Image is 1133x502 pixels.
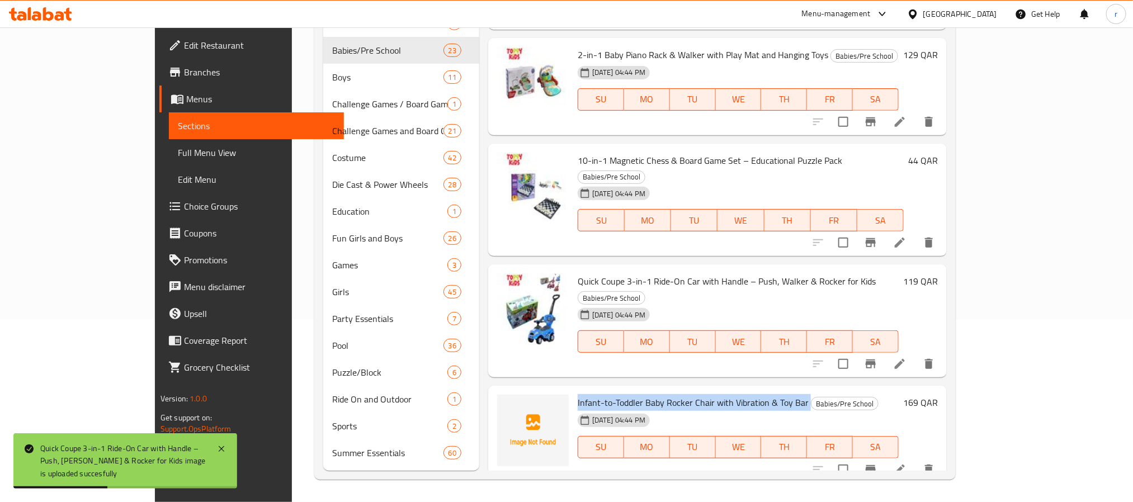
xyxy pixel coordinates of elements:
span: SU [583,439,620,455]
span: 36 [444,340,461,351]
span: Menu disclaimer [184,280,335,293]
button: SA [857,209,904,231]
div: [GEOGRAPHIC_DATA] [923,8,997,20]
span: Games [332,258,447,272]
div: items [447,366,461,379]
span: TU [674,91,711,107]
span: Babies/Pre School [811,397,878,410]
div: Challenge Games / Board Games [332,97,447,111]
button: WE [717,209,764,231]
button: SU [578,330,624,353]
div: Menu-management [802,7,871,21]
span: 1 [448,206,461,217]
span: Select to update [832,352,855,376]
div: Boys11 [323,64,479,91]
div: Girls [332,285,443,299]
button: WE [716,330,762,353]
div: items [443,44,461,57]
span: TH [766,334,802,350]
div: Ride On and Outdoor1 [323,386,479,413]
span: TU [674,439,711,455]
div: items [443,285,461,299]
span: TH [766,439,802,455]
button: delete [915,229,942,256]
button: delete [915,456,942,483]
span: TU [674,334,711,350]
span: 2-in-1 Baby Piano Rack & Walker with Play Mat and Hanging Toys [578,46,828,63]
a: Edit menu item [893,463,907,476]
button: TU [670,88,716,111]
a: Support.OpsPlatform [160,422,232,436]
div: Games3 [323,252,479,278]
a: Menu disclaimer [159,273,344,300]
span: [DATE] 04:44 PM [588,67,650,78]
span: WE [720,334,757,350]
span: SA [857,439,894,455]
span: [DATE] 04:44 PM [588,188,650,199]
span: Version: [160,391,188,406]
span: Grocery Checklist [184,361,335,374]
span: SA [857,91,894,107]
span: [DATE] 04:44 PM [588,310,650,320]
a: Choice Groups [159,193,344,220]
span: Full Menu View [178,146,335,159]
span: 26 [444,233,461,244]
a: Coverage Report [159,327,344,354]
span: Fun Girls and Boys [332,231,443,245]
span: Get support on: [160,410,212,425]
button: TH [761,436,807,458]
span: SU [583,91,620,107]
div: Puzzle/Block6 [323,359,479,386]
button: delete [915,351,942,377]
span: MO [629,91,665,107]
span: Promotions [184,253,335,267]
span: 1 [448,99,461,110]
span: Edit Menu [178,173,335,186]
span: 21 [444,126,461,136]
button: SA [853,330,899,353]
div: Quick Coupe 3-in-1 Ride-On Car with Handle – Push, [PERSON_NAME] & Rocker for Kids image is uploa... [40,442,206,480]
span: Babies/Pre School [578,171,645,183]
a: Edit Restaurant [159,32,344,59]
span: MO [629,439,665,455]
span: Babies/Pre School [332,44,443,57]
button: MO [624,436,670,458]
button: SA [853,88,899,111]
div: Babies/Pre School23 [323,37,479,64]
span: FR [811,439,848,455]
a: Edit menu item [893,236,907,249]
h6: 169 QAR [903,395,938,410]
div: Challenge Games and Board Games [332,124,443,138]
span: Edit Restaurant [184,39,335,52]
button: Branch-specific-item [857,456,884,483]
span: Summer Essentials [332,446,443,460]
span: SA [862,212,899,229]
div: Fun Girls and Boys26 [323,225,479,252]
span: FR [815,212,853,229]
span: [DATE] 04:44 PM [588,415,650,425]
span: MO [629,334,665,350]
a: Promotions [159,247,344,273]
a: Upsell [159,300,344,327]
div: Die Cast & Power Wheels [332,178,443,191]
span: MO [629,212,667,229]
img: Quick Coupe 3-in-1 Ride-On Car with Handle – Push, Walker & Rocker for Kids [497,273,569,345]
div: Pool [332,339,443,352]
span: Sports [332,419,447,433]
span: Select to update [832,458,855,481]
span: Quick Coupe 3-in-1 Ride-On Car with Handle – Push, Walker & Rocker for Kids [578,273,876,290]
div: Costume42 [323,144,479,171]
button: FR [807,436,853,458]
button: WE [716,88,762,111]
button: SA [853,436,899,458]
button: Branch-specific-item [857,351,884,377]
span: Costume [332,151,443,164]
span: 45 [444,287,461,297]
button: FR [807,88,853,111]
span: FR [811,91,848,107]
div: Challenge Games and Board Games21 [323,117,479,144]
div: items [447,205,461,218]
